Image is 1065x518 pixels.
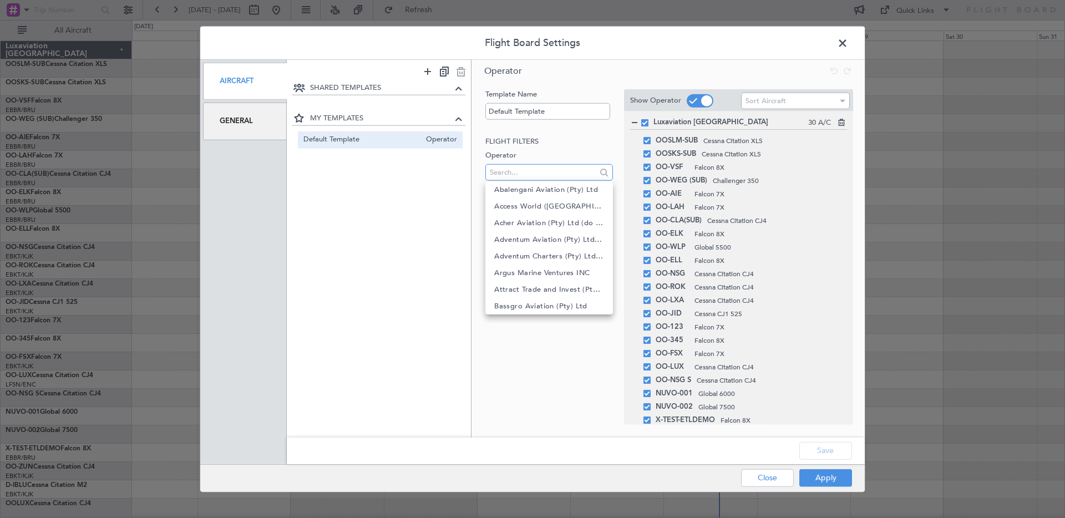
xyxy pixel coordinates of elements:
[697,375,847,385] span: Cessna Citation CJ4
[494,181,598,198] span: Abalengani Aviation (Pty) Ltd
[656,294,689,307] span: OO-LXA
[630,95,681,106] label: Show Operator
[653,117,808,128] span: Luxaviation [GEOGRAPHIC_DATA]
[694,202,847,212] span: Falcon 7X
[694,189,847,199] span: Falcon 7X
[694,256,847,266] span: Falcon 8X
[656,201,689,214] span: OO-LAH
[694,229,847,239] span: Falcon 8X
[698,389,847,399] span: Global 6000
[303,134,421,145] span: Default Template
[656,360,689,374] span: OO-LUX
[656,387,693,400] span: NUVO-001
[721,415,847,425] span: Falcon 8X
[698,402,847,412] span: Global 7500
[656,400,693,414] span: NUVO-002
[656,414,715,427] span: X-TEST-ETLDEMO
[694,269,847,279] span: Cessna Citation CJ4
[485,136,612,147] h2: Flight filters
[656,148,696,161] span: OOSKS-SUB
[745,95,786,105] span: Sort Aircraft
[656,307,689,321] span: OO-JID
[713,176,847,186] span: Challenger 350
[200,27,865,60] header: Flight Board Settings
[656,214,702,227] span: OO-CLA(SUB)
[808,118,831,129] span: 30 A/C
[703,136,847,146] span: Cessna Citation XLS
[485,150,612,161] label: Operator
[494,265,590,281] span: Argus Marine Ventures INC
[694,309,847,319] span: Cessna CJ1 525
[694,282,847,292] span: Cessna Citation CJ4
[494,198,603,215] span: Access World ([GEOGRAPHIC_DATA]) (Pty) Ltd
[484,65,522,77] span: Operator
[656,281,689,294] span: OO-ROK
[694,336,847,346] span: Falcon 8X
[420,134,457,145] span: Operator
[656,267,689,281] span: OO-NSG
[799,469,852,486] button: Apply
[656,187,689,201] span: OO-AIE
[656,334,689,347] span: OO-345
[656,254,689,267] span: OO-ELL
[494,248,603,265] span: Adventum Charters (Pty) Ltd (ZS-TTH)
[494,231,603,248] span: Adventum Aviation (Pty) Ltd (ZS-KHT)
[694,322,847,332] span: Falcon 7X
[490,164,594,180] input: Search...
[656,134,698,148] span: OOSLM-SUB
[656,321,689,334] span: OO-123
[203,63,287,100] div: Aircraft
[656,227,689,241] span: OO-ELK
[707,216,847,226] span: Cessna Citation CJ4
[694,296,847,306] span: Cessna Citation CJ4
[494,215,603,231] span: Acher Aviation (Pty) Ltd (do not use)
[485,89,612,100] label: Template Name
[656,174,707,187] span: OO-WEG (SUB)
[310,113,453,124] span: MY TEMPLATES
[741,469,794,486] button: Close
[656,161,689,174] span: OO-VSF
[310,83,453,94] span: SHARED TEMPLATES
[494,281,603,298] span: Attract Trade and Invest (Pty) Ltd
[656,374,691,387] span: OO-NSG S
[694,349,847,359] span: Falcon 7X
[203,103,287,140] div: General
[494,298,587,314] span: Bassgro Aviation (Pty) Ltd
[656,347,689,360] span: OO-FSX
[694,242,847,252] span: Global 5500
[702,149,847,159] span: Cessna Citation XLS
[656,241,689,254] span: OO-WLP
[694,162,847,172] span: Falcon 8X
[694,362,847,372] span: Cessna Citation CJ4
